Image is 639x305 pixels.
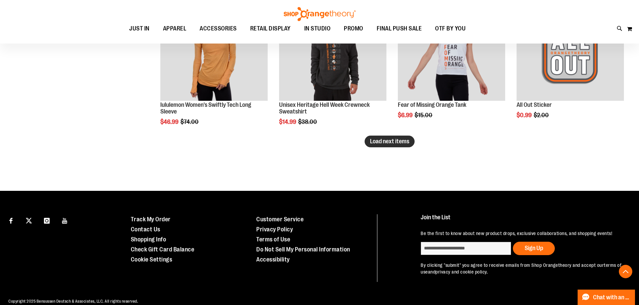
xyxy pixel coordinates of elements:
[193,21,244,36] a: ACCESSORIES
[298,21,337,36] a: IN STUDIO
[365,136,415,147] button: Load next items
[398,112,414,119] span: $6.99
[421,262,624,275] p: By clicking "submit" you agree to receive emails from Shop Orangetheory and accept our and
[122,21,156,36] a: JUST IN
[160,101,251,115] a: lululemon Women's Swiftly Tech Long Sleeve
[619,265,632,278] button: Back To Top
[131,246,195,253] a: Check Gift Card Balance
[8,299,138,304] span: Copyright 2025 Bensussen Deutsch & Associates, LLC. All rights reserved.
[421,230,624,237] p: Be the first to know about new product drops, exclusive collaborations, and shopping events!
[256,236,290,243] a: Terms of Use
[256,256,290,263] a: Accessibility
[578,290,635,305] button: Chat with an Expert
[41,214,53,226] a: Visit our Instagram page
[435,269,488,275] a: privacy and cookie policy.
[370,138,409,145] span: Load next items
[23,214,35,226] a: Visit our X page
[156,21,193,36] a: APPAREL
[200,21,237,36] span: ACCESSORIES
[435,21,466,36] span: OTF BY YOU
[180,119,200,125] span: $74.00
[131,256,172,263] a: Cookie Settings
[370,21,429,36] a: FINAL PUSH SALE
[517,112,533,119] span: $0.99
[304,21,331,36] span: IN STUDIO
[279,119,297,125] span: $14.99
[525,245,543,251] span: Sign Up
[337,21,370,36] a: PROMO
[534,112,550,119] span: $2.00
[244,21,298,36] a: RETAIL DISPLAY
[421,214,624,227] h4: Join the List
[421,242,511,255] input: enter email
[344,21,363,36] span: PROMO
[256,216,304,223] a: Customer Service
[250,21,291,36] span: RETAIL DISPLAY
[377,21,422,36] span: FINAL PUSH SALE
[256,226,293,233] a: Privacy Policy
[279,101,370,115] a: Unisex Heritage Hell Week Crewneck Sweatshirt
[298,119,318,125] span: $38.00
[5,214,17,226] a: Visit our Facebook page
[256,246,350,253] a: Do Not Sell My Personal Information
[593,294,631,301] span: Chat with an Expert
[131,226,160,233] a: Contact Us
[59,214,71,226] a: Visit our Youtube page
[517,101,552,108] a: All Out Sticker
[163,21,187,36] span: APPAREL
[129,21,150,36] span: JUST IN
[131,236,166,243] a: Shopping Info
[428,21,472,36] a: OTF BY YOU
[513,242,555,255] button: Sign Up
[398,101,466,108] a: Fear of Missing Orange Tank
[26,218,32,224] img: Twitter
[131,216,171,223] a: Track My Order
[283,7,357,21] img: Shop Orangetheory
[160,119,179,125] span: $46.99
[421,262,622,275] a: terms of use
[415,112,433,119] span: $15.00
